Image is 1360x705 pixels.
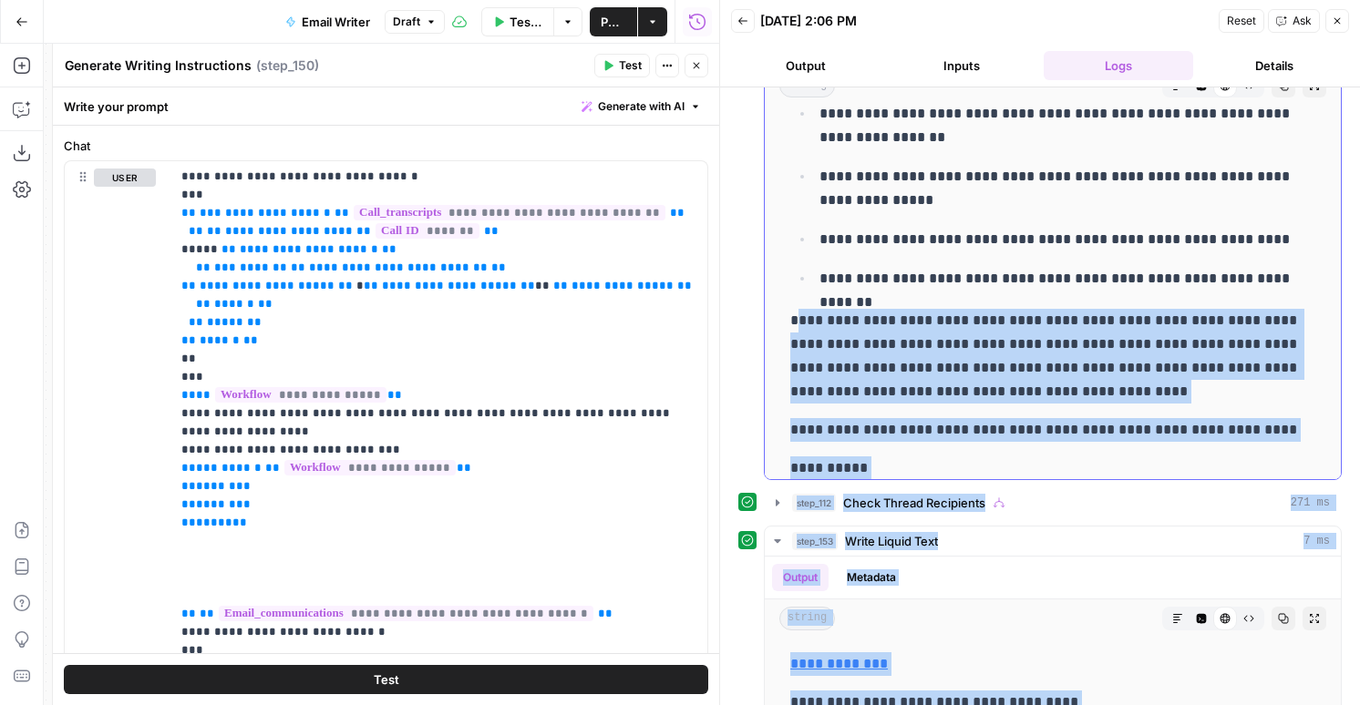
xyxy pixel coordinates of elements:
span: string [779,607,835,630]
button: Draft [385,10,445,34]
textarea: Generate Writing Instructions [65,56,252,75]
button: Logs [1044,51,1193,80]
button: Output [772,564,829,591]
span: Write Liquid Text [845,532,938,550]
span: Check Thread Recipients [843,494,985,512]
div: 34 seconds / 12 tasks [765,24,1341,479]
span: 7 ms [1303,533,1330,549]
span: Reset [1227,13,1256,29]
span: 271 ms [1291,495,1330,511]
span: Ask [1293,13,1312,29]
button: 7 ms [765,526,1341,556]
button: Publish [590,7,637,36]
button: Details [1200,51,1350,80]
button: Inputs [888,51,1037,80]
button: user [94,169,156,187]
span: ( step_150 ) [256,56,319,75]
span: step_153 [792,532,838,550]
span: Test [619,57,642,74]
button: 271 ms [765,488,1341,517]
span: Test [374,670,399,689]
label: Chat [64,137,708,155]
button: Email Writer [274,7,381,36]
div: Write your prompt [53,87,719,125]
span: Publish [601,13,626,31]
span: Generate with AI [598,98,685,115]
button: Metadata [836,564,907,591]
button: Generate with AI [574,95,708,118]
span: Test Data [510,13,542,31]
button: Ask [1268,9,1320,33]
span: step_112 [792,494,836,512]
span: Email Writer [302,13,370,31]
button: Test Data [481,7,553,36]
button: Output [731,51,881,80]
button: Test [64,665,708,694]
span: Draft [393,14,420,30]
button: Reset [1219,9,1264,33]
button: Test [594,54,650,77]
